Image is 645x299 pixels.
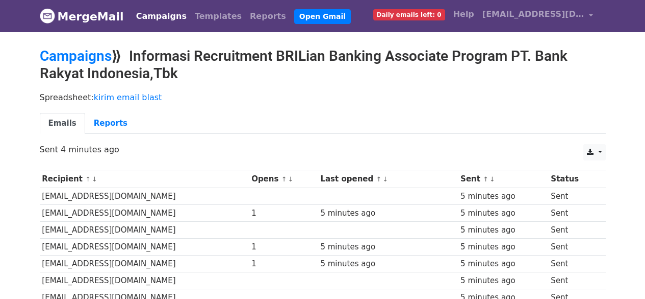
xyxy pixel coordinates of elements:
[549,256,598,272] td: Sent
[320,258,455,270] div: 5 minutes ago
[460,208,546,219] div: 5 minutes ago
[460,224,546,236] div: 5 minutes ago
[40,113,85,134] a: Emails
[482,8,584,20] span: [EMAIL_ADDRESS][DOMAIN_NAME]
[40,188,249,204] td: [EMAIL_ADDRESS][DOMAIN_NAME]
[40,6,124,27] a: MergeMail
[40,221,249,238] td: [EMAIL_ADDRESS][DOMAIN_NAME]
[382,175,388,183] a: ↓
[85,113,136,134] a: Reports
[478,4,598,28] a: [EMAIL_ADDRESS][DOMAIN_NAME]
[549,188,598,204] td: Sent
[40,272,249,289] td: [EMAIL_ADDRESS][DOMAIN_NAME]
[458,171,548,188] th: Sent
[40,48,112,64] a: Campaigns
[549,204,598,221] td: Sent
[40,204,249,221] td: [EMAIL_ADDRESS][DOMAIN_NAME]
[318,171,458,188] th: Last opened
[489,175,495,183] a: ↓
[376,175,381,183] a: ↑
[40,8,55,24] img: MergeMail logo
[460,275,546,287] div: 5 minutes ago
[40,144,606,155] p: Sent 4 minutes ago
[460,191,546,202] div: 5 minutes ago
[320,241,455,253] div: 5 minutes ago
[373,9,445,20] span: Daily emails left: 0
[251,258,316,270] div: 1
[85,175,91,183] a: ↑
[40,171,249,188] th: Recipient
[251,208,316,219] div: 1
[40,256,249,272] td: [EMAIL_ADDRESS][DOMAIN_NAME]
[40,239,249,256] td: [EMAIL_ADDRESS][DOMAIN_NAME]
[94,93,162,102] a: kirim email blast
[449,4,478,25] a: Help
[294,9,351,24] a: Open Gmail
[320,208,455,219] div: 5 minutes ago
[191,6,246,27] a: Templates
[246,6,290,27] a: Reports
[40,92,606,103] p: Spreadsheet:
[40,48,606,82] h2: ⟫ Informasi Recruitment BRILian Banking Associate Program PT. Bank Rakyat Indonesia,Tbk
[281,175,287,183] a: ↑
[460,258,546,270] div: 5 minutes ago
[549,171,598,188] th: Status
[483,175,488,183] a: ↑
[92,175,97,183] a: ↓
[288,175,293,183] a: ↓
[132,6,191,27] a: Campaigns
[549,239,598,256] td: Sent
[251,241,316,253] div: 1
[460,241,546,253] div: 5 minutes ago
[249,171,318,188] th: Opens
[549,272,598,289] td: Sent
[369,4,449,25] a: Daily emails left: 0
[549,221,598,238] td: Sent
